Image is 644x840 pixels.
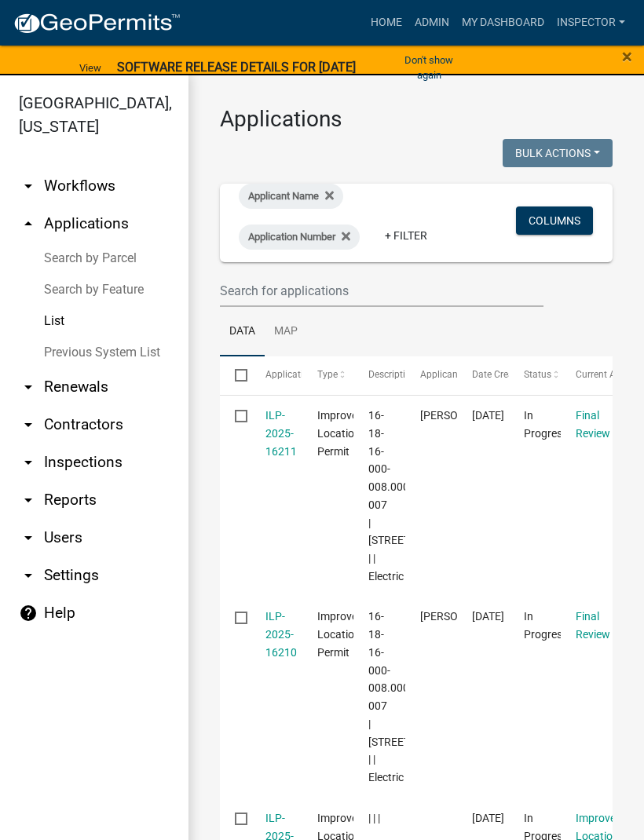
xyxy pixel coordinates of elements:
[265,307,307,357] a: Map
[19,604,38,623] i: help
[317,409,382,458] span: Improvement Location Permit
[405,356,457,394] datatable-header-cell: Applicant
[19,378,38,396] i: arrow_drop_down
[516,206,593,235] button: Columns
[622,46,632,68] span: ×
[265,369,351,380] span: Application Number
[364,8,408,38] a: Home
[19,453,38,472] i: arrow_drop_down
[248,231,335,243] span: Application Number
[220,275,543,307] input: Search for applications
[220,356,250,394] datatable-header-cell: Select
[368,369,416,380] span: Description
[265,610,297,659] a: ILP-2025-16210
[317,369,338,380] span: Type
[457,356,509,394] datatable-header-cell: Date Created
[317,610,382,659] span: Improvement Location Permit
[353,356,405,394] datatable-header-cell: Description
[368,812,380,824] span: | | |
[551,8,631,38] a: Inspector
[248,190,319,202] span: Applicant Name
[19,528,38,547] i: arrow_drop_down
[387,47,471,88] button: Don't show again
[472,610,504,623] span: 09/15/2025
[472,409,504,422] span: 09/15/2025
[19,491,38,509] i: arrow_drop_down
[420,610,504,623] span: Sarah Eckert
[524,409,568,440] span: In Progress
[576,369,641,380] span: Current Activity
[576,409,610,440] a: Final Review
[472,812,504,824] span: 09/12/2025
[19,177,38,195] i: arrow_drop_down
[19,566,38,585] i: arrow_drop_down
[250,356,302,394] datatable-header-cell: Application Number
[456,8,551,38] a: My Dashboard
[524,369,551,380] span: Status
[503,139,613,167] button: Bulk Actions
[561,356,613,394] datatable-header-cell: Current Activity
[420,409,504,422] span: Sarah Eckert
[372,221,440,250] a: + Filter
[368,610,465,783] span: 16-18-16-000-008.000-007 | 8110 W CO RD 1400 S | | Electric
[576,610,610,641] a: Final Review
[509,356,561,394] datatable-header-cell: Status
[19,214,38,233] i: arrow_drop_up
[220,106,613,133] h3: Applications
[472,369,527,380] span: Date Created
[220,307,265,357] a: Data
[19,415,38,434] i: arrow_drop_down
[73,55,108,81] a: View
[622,47,632,66] button: Close
[420,369,461,380] span: Applicant
[265,409,297,458] a: ILP-2025-16211
[302,356,353,394] datatable-header-cell: Type
[524,610,568,641] span: In Progress
[368,409,465,583] span: 16-18-16-000-008.000-007 | 8110 W CO RD 1400 S | | Electric
[408,8,456,38] a: Admin
[117,60,356,75] strong: SOFTWARE RELEASE DETAILS FOR [DATE]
